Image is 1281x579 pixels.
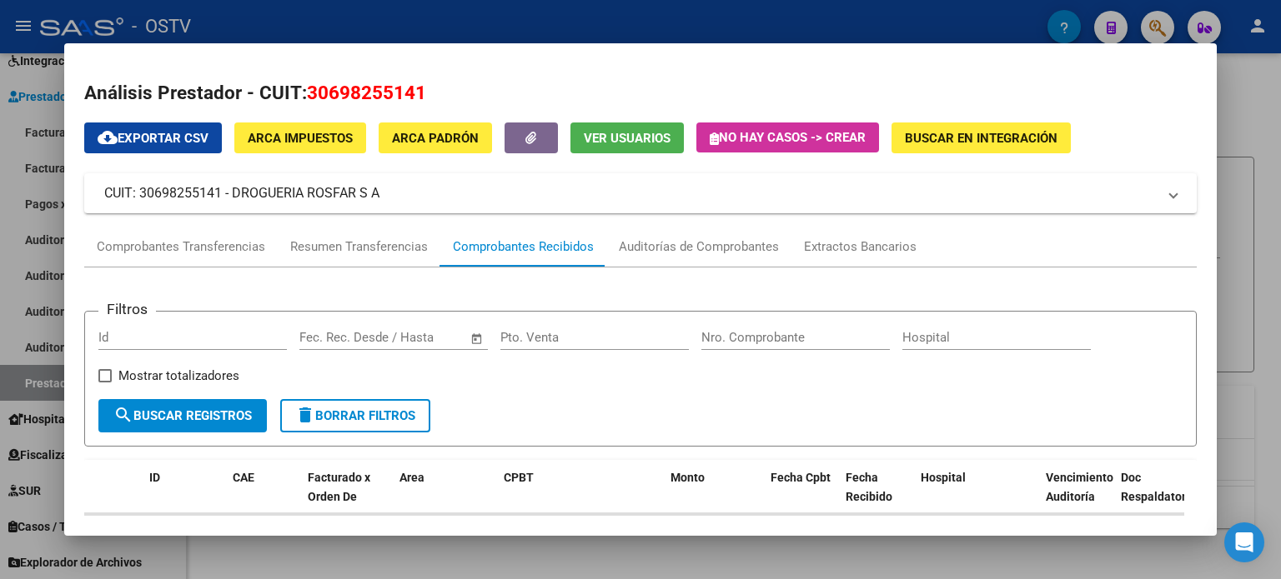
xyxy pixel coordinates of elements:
button: ARCA Padrón [379,122,492,153]
span: ARCA Padrón [392,131,479,146]
button: Exportar CSV [84,122,222,153]
button: Buscar Registros [98,399,267,432]
input: Fecha fin [382,330,463,345]
div: Comprobantes Recibidos [453,237,594,257]
button: Open calendar [467,329,486,348]
span: Buscar Registros [113,408,252,423]
datatable-header-cell: Vencimiento Auditoría [1039,460,1114,533]
h3: Filtros [98,298,156,320]
h2: Análisis Prestador - CUIT: [84,79,1197,107]
datatable-header-cell: Monto [664,460,764,533]
span: Mostrar totalizadores [118,366,239,386]
datatable-header-cell: Fecha Recibido [839,460,914,533]
span: Vencimiento Auditoría [1046,471,1113,503]
button: ARCA Impuestos [234,122,366,153]
span: Fecha Recibido [846,471,892,503]
datatable-header-cell: ID [143,460,226,533]
span: Buscar en Integración [905,131,1057,146]
button: Ver Usuarios [570,122,684,153]
datatable-header-cell: Area [393,460,497,533]
span: Area [399,471,424,484]
datatable-header-cell: Doc Respaldatoria [1114,460,1214,533]
span: Exportar CSV [98,131,208,146]
div: Open Intercom Messenger [1224,522,1264,562]
datatable-header-cell: CAE [226,460,301,533]
span: CPBT [504,471,534,484]
span: Borrar Filtros [295,408,415,423]
mat-icon: delete [295,405,315,425]
div: Auditorías de Comprobantes [619,237,779,257]
input: Fecha inicio [299,330,367,345]
span: CAE [233,471,254,484]
mat-expansion-panel-header: CUIT: 30698255141 - DROGUERIA ROSFAR S A [84,173,1197,213]
datatable-header-cell: Facturado x Orden De [301,460,393,533]
span: Facturado x Orden De [308,471,370,503]
span: Monto [671,471,705,484]
span: Doc Respaldatoria [1121,471,1196,503]
datatable-header-cell: Fecha Cpbt [764,460,839,533]
mat-icon: cloud_download [98,127,118,147]
button: No hay casos -> Crear [696,122,879,152]
div: Resumen Transferencias [290,237,428,257]
div: Comprobantes Transferencias [97,237,265,257]
mat-panel-title: CUIT: 30698255141 - DROGUERIA ROSFAR S A [104,183,1157,203]
span: Ver Usuarios [584,131,671,146]
mat-icon: search [113,405,133,425]
button: Borrar Filtros [280,399,430,432]
datatable-header-cell: CPBT [497,460,664,533]
button: Buscar en Integración [892,122,1071,153]
span: Fecha Cpbt [771,471,831,484]
div: Extractos Bancarios [804,237,917,257]
span: No hay casos -> Crear [710,130,866,145]
span: ID [149,471,160,484]
span: 30698255141 [307,82,426,103]
span: Hospital [921,471,966,484]
datatable-header-cell: Hospital [914,460,1039,533]
span: ARCA Impuestos [248,131,353,146]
